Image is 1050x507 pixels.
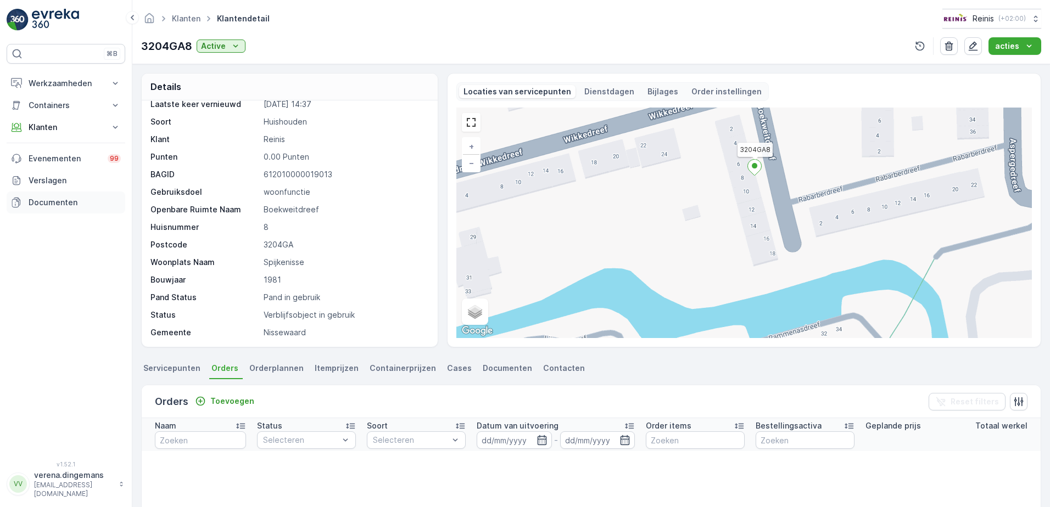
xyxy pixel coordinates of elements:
p: Naam [155,420,176,431]
span: Containerprijzen [370,363,436,374]
img: Google [459,324,495,338]
button: acties [988,37,1041,55]
a: Dit gebied openen in Google Maps (er wordt een nieuw venster geopend) [459,324,495,338]
p: verena.dingemans [34,470,113,481]
p: Nissewaard [264,327,426,338]
p: Bijlages [647,86,678,97]
a: Verslagen [7,170,125,191]
p: Pand Status [150,292,259,303]
input: dd/mm/yyyy [560,431,635,449]
p: acties [995,41,1019,52]
button: Reset filters [929,393,1006,410]
p: Soort [150,116,259,127]
p: Geplande prijs [865,420,921,431]
p: 0.00 Punten [264,151,426,162]
p: Reinis [973,13,994,24]
p: Selecteren [263,435,339,446]
input: Zoeken [155,431,246,449]
input: Zoeken [646,431,745,449]
p: Containers [29,100,103,111]
button: Containers [7,94,125,116]
p: Spijkenisse [264,257,426,268]
img: Reinis-Logo-Vrijstaand_Tekengebied-1-copy2_aBO4n7j.png [942,13,968,25]
p: Active [201,41,226,52]
span: Itemprijzen [315,363,359,374]
p: Datum van uitvoering [477,420,558,431]
p: Reinis [264,134,426,145]
p: 612010000019013 [264,169,426,180]
p: Openbare Ruimte Naam [150,204,259,215]
p: Status [150,309,259,320]
span: Servicepunten [143,363,200,374]
p: Punten [150,151,259,162]
p: Huisnummer [150,222,259,233]
a: View Fullscreen [463,114,479,131]
button: Klanten [7,116,125,138]
p: Pand in gebruik [264,292,426,303]
button: VVverena.dingemans[EMAIL_ADDRESS][DOMAIN_NAME] [7,470,125,498]
a: In zoomen [463,138,479,155]
p: Boekweitdreef [264,204,426,215]
p: 3204GA8 [141,38,192,54]
p: 3204GA [264,239,426,250]
span: Orders [211,363,238,374]
input: Zoeken [756,431,854,449]
p: ( +02:00 ) [998,14,1026,23]
p: Klanten [29,122,103,133]
button: Werkzaamheden [7,72,125,94]
p: Dienstdagen [584,86,634,97]
p: Status [257,420,282,431]
p: Verslagen [29,175,121,186]
a: Uitzoomen [463,155,479,171]
p: Verblijfsobject in gebruik [264,309,426,320]
button: Toevoegen [191,395,259,408]
span: v 1.52.1 [7,461,125,467]
p: woonfunctie [264,187,426,198]
input: dd/mm/yyyy [477,431,552,449]
p: Huishouden [264,116,426,127]
p: 1981 [264,274,426,285]
p: Woonplats Naam [150,257,259,268]
p: Evenementen [29,153,101,164]
img: logo [7,9,29,31]
p: Order instellingen [691,86,762,97]
p: ⌘B [107,49,118,58]
p: Soort [367,420,388,431]
p: Toevoegen [210,396,254,407]
p: 8 [264,222,426,233]
span: Klantendetail [215,13,272,24]
p: Werkzaamheden [29,78,103,89]
p: Selecteren [373,435,449,446]
a: Layers [463,300,487,324]
div: VV [9,475,27,493]
a: Documenten [7,191,125,213]
span: Orderplannen [249,363,304,374]
span: + [469,142,474,151]
span: Contacten [543,363,585,374]
p: Postcode [150,239,259,250]
p: BAGID [150,169,259,180]
a: Klanten [172,14,200,23]
p: Bouwjaar [150,274,259,285]
p: [DATE] 14:37 [264,99,426,110]
p: Bestellingsactiva [756,420,822,431]
p: Laatste keer vernieuwd [150,99,259,110]
p: Klant [150,134,259,145]
p: Orders [155,394,188,409]
p: Locaties van servicepunten [463,86,571,97]
p: - [554,433,558,447]
span: Documenten [483,363,532,374]
img: logo_light-DOdMpM7g.png [32,9,79,31]
p: Gemeente [150,327,259,338]
span: Cases [447,363,472,374]
p: [EMAIL_ADDRESS][DOMAIN_NAME] [34,481,113,498]
p: Order items [646,420,691,431]
a: Evenementen99 [7,148,125,170]
p: Documenten [29,197,121,208]
button: Reinis(+02:00) [942,9,1041,29]
button: Active [197,40,245,53]
p: Reset filters [951,396,999,407]
p: 99 [110,154,119,163]
span: − [469,158,474,167]
a: Startpagina [143,16,155,26]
